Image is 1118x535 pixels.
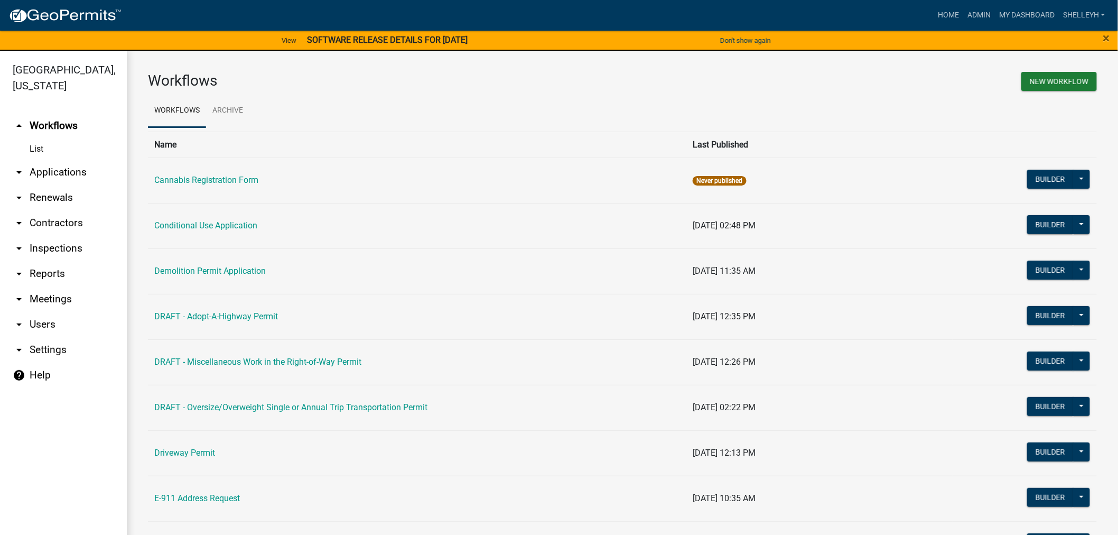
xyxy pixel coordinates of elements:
[13,318,25,331] i: arrow_drop_down
[1027,488,1074,507] button: Builder
[13,217,25,229] i: arrow_drop_down
[154,311,278,321] a: DRAFT - Adopt-A-Highway Permit
[1021,72,1097,91] button: New Workflow
[154,175,258,185] a: Cannabis Registration Form
[13,166,25,179] i: arrow_drop_down
[934,5,963,25] a: Home
[995,5,1059,25] a: My Dashboard
[148,132,686,158] th: Name
[13,267,25,280] i: arrow_drop_down
[13,242,25,255] i: arrow_drop_down
[1103,32,1110,44] button: Close
[1027,261,1074,280] button: Builder
[1027,397,1074,416] button: Builder
[1027,352,1074,371] button: Builder
[154,493,240,503] a: E-911 Address Request
[1027,306,1074,325] button: Builder
[148,94,206,128] a: Workflows
[693,220,756,230] span: [DATE] 02:48 PM
[13,344,25,356] i: arrow_drop_down
[693,266,756,276] span: [DATE] 11:35 AM
[13,119,25,132] i: arrow_drop_up
[154,220,257,230] a: Conditional Use Application
[693,311,756,321] span: [DATE] 12:35 PM
[13,369,25,382] i: help
[693,402,756,412] span: [DATE] 02:22 PM
[154,448,215,458] a: Driveway Permit
[693,176,746,186] span: Never published
[1059,5,1110,25] a: shelleyh
[716,32,775,49] button: Don't show again
[686,132,953,158] th: Last Published
[154,357,361,367] a: DRAFT - Miscellaneous Work in the Right-of-Way Permit
[13,191,25,204] i: arrow_drop_down
[1027,170,1074,189] button: Builder
[693,493,756,503] span: [DATE] 10:35 AM
[693,448,756,458] span: [DATE] 12:13 PM
[1103,31,1110,45] span: ×
[277,32,301,49] a: View
[307,35,468,45] strong: SOFTWARE RELEASE DETAILS FOR [DATE]
[148,72,614,90] h3: Workflows
[693,357,756,367] span: [DATE] 12:26 PM
[13,293,25,306] i: arrow_drop_down
[963,5,995,25] a: Admin
[206,94,249,128] a: Archive
[1027,215,1074,234] button: Builder
[154,402,427,412] a: DRAFT - Oversize/Overweight Single or Annual Trip Transportation Permit
[1027,442,1074,462] button: Builder
[154,266,266,276] a: Demolition Permit Application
